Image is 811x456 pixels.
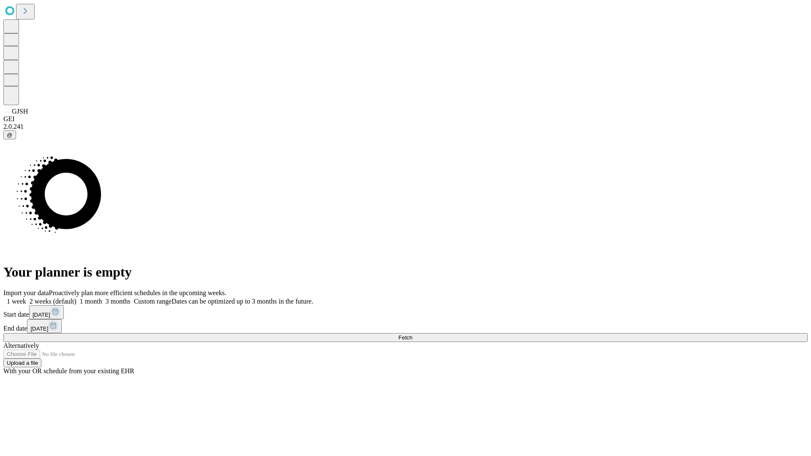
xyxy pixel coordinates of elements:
div: 2.0.241 [3,123,808,130]
span: [DATE] [30,326,48,332]
span: [DATE] [33,312,50,318]
button: @ [3,130,16,139]
span: @ [7,132,13,138]
button: Upload a file [3,358,41,367]
span: GJSH [12,108,28,115]
span: Custom range [134,298,171,305]
h1: Your planner is empty [3,264,808,280]
span: 1 week [7,298,26,305]
button: Fetch [3,333,808,342]
span: Dates can be optimized up to 3 months in the future. [171,298,313,305]
span: Fetch [398,334,412,341]
div: GEI [3,115,808,123]
button: [DATE] [27,319,62,333]
span: Proactively plan more efficient schedules in the upcoming weeks. [49,289,226,296]
span: Import your data [3,289,49,296]
span: 1 month [80,298,102,305]
span: 3 months [106,298,131,305]
span: With your OR schedule from your existing EHR [3,367,134,375]
button: [DATE] [29,305,64,319]
span: Alternatively [3,342,39,349]
div: Start date [3,305,808,319]
div: End date [3,319,808,333]
span: 2 weeks (default) [30,298,76,305]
